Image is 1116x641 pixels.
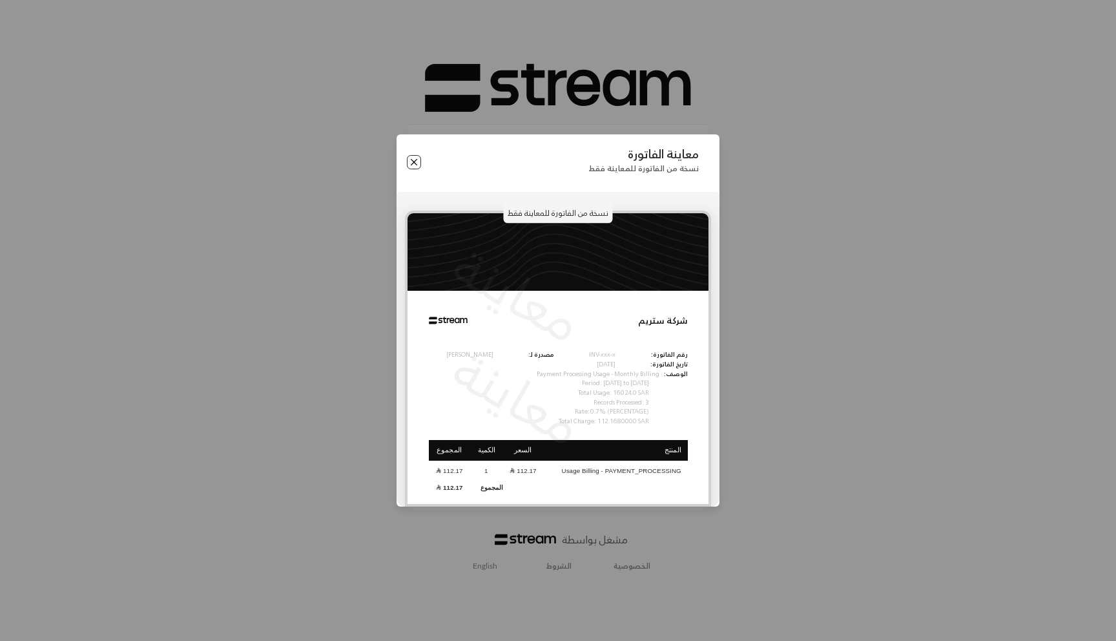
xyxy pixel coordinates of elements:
th: المنتج [542,440,688,461]
p: رقم الفاتورة: [650,350,688,360]
p: INV-xxx-x [589,350,615,360]
p: [DATE] [589,360,615,370]
table: Products [429,439,688,496]
p: معاينة الفاتورة [588,147,699,162]
p: Payment Processing Usage - Monthly Billing Period: [DATE] to [DATE] Total Usage: 16024.0 SAR Reco... [533,370,664,426]
span: 1 [480,467,493,476]
td: 112.17 [429,462,470,479]
p: تاريخ الفاتورة: [650,360,688,370]
td: 112.17 [429,481,470,494]
p: [PERSON_NAME] [429,350,493,360]
th: المجموع [429,440,470,461]
img: header.png [408,213,708,291]
p: الوصف: [664,370,688,379]
p: معاينة [439,330,597,465]
th: الكمية [470,440,504,461]
p: معاينة [439,226,597,362]
td: Usage Billing - PAYMENT_PROCESSING [542,462,688,479]
td: 112.17 [503,462,542,479]
img: Logo [429,301,468,340]
p: نسخة من الفاتورة للمعاينة فقط [504,202,613,223]
td: المجموع [470,481,504,494]
th: السعر [503,440,542,461]
p: نسخة من الفاتورة للمعاينة فقط [588,163,699,173]
p: شركة ستريم [638,314,688,328]
button: Close [407,155,421,169]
